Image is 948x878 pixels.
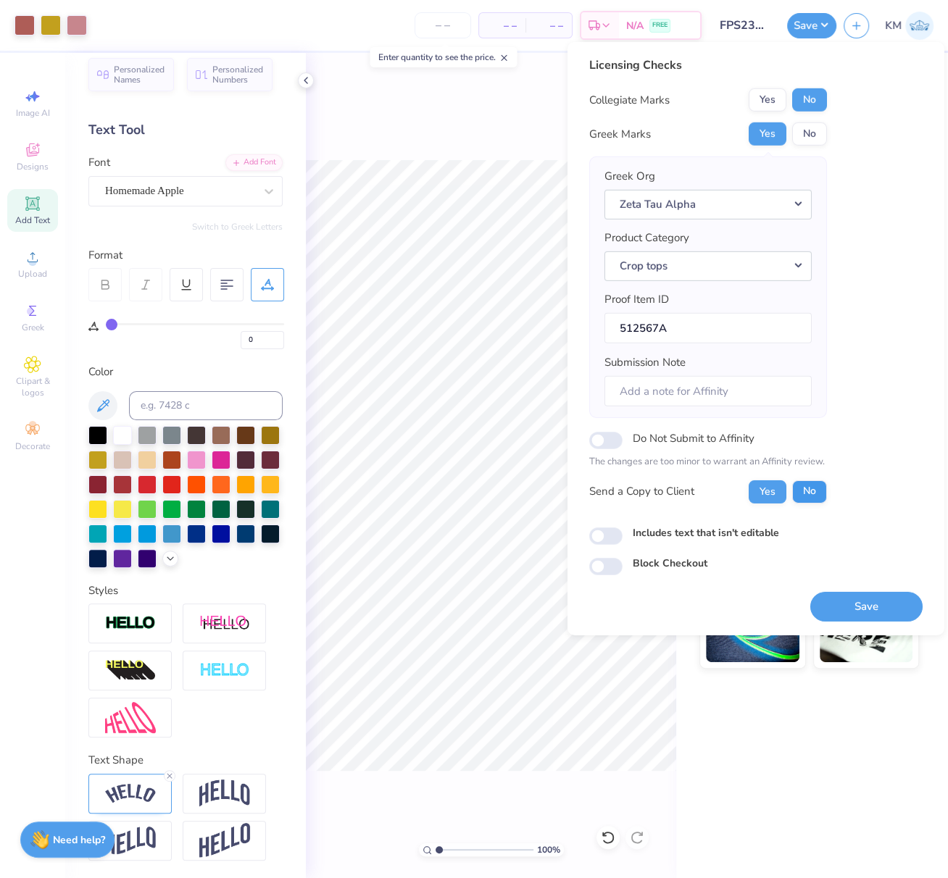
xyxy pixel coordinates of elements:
button: Switch to Greek Letters [192,221,283,233]
div: Styles [88,582,283,599]
div: Add Font [225,154,283,171]
div: Licensing Checks [589,57,827,74]
label: Includes text that isn't editable [633,524,779,540]
button: Save [810,591,923,621]
label: Block Checkout [633,556,707,571]
label: Product Category [604,230,689,246]
button: Yes [749,122,786,146]
label: Font [88,154,110,171]
img: 3d Illusion [105,659,156,682]
button: Save [787,13,836,38]
input: Add a note for Affinity [604,375,812,406]
div: Text Shape [88,752,283,769]
span: – – [488,18,517,33]
img: Katrina Mae Mijares [905,12,934,40]
button: Yes [749,88,786,112]
img: Flag [105,827,156,855]
button: No [792,122,827,146]
span: Personalized Names [114,64,165,85]
a: KM [885,12,934,40]
span: Upload [18,268,47,280]
label: Do Not Submit to Affinity [633,429,754,448]
input: Untitled Design [709,11,780,40]
div: Collegiate Marks [589,92,670,109]
span: Personalized Numbers [212,64,264,85]
button: No [792,88,827,112]
div: Color [88,364,283,380]
label: Proof Item ID [604,291,669,308]
span: Image AI [16,107,50,119]
input: – – [415,12,471,38]
span: Designs [17,161,49,172]
img: Shadow [199,614,250,632]
div: Text Tool [88,120,283,140]
span: KM [885,17,902,34]
span: Add Text [15,214,50,226]
span: Clipart & logos [7,375,58,398]
div: Format [88,247,284,264]
img: Rise [199,823,250,858]
div: Enter quantity to see the price. [370,47,517,67]
span: 100 % [537,843,560,856]
div: Greek Marks [589,126,651,143]
label: Submission Note [604,354,686,371]
div: Send a Copy to Client [589,483,694,500]
button: Crop tops [604,251,812,280]
p: The changes are too minor to warrant an Affinity review. [589,455,827,469]
img: Arc [105,784,156,803]
span: – – [534,18,563,33]
span: N/A [626,18,644,33]
img: Negative Space [199,662,250,679]
button: No [792,480,827,503]
img: Free Distort [105,702,156,733]
strong: Need help? [53,833,105,847]
label: Greek Org [604,168,655,185]
button: Yes [749,480,786,503]
input: e.g. 7428 c [129,391,283,420]
img: Stroke [105,615,156,632]
span: FREE [652,20,668,30]
img: Arch [199,779,250,807]
button: Zeta Tau Alpha [604,189,812,219]
span: Greek [22,322,44,333]
span: Decorate [15,440,50,452]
